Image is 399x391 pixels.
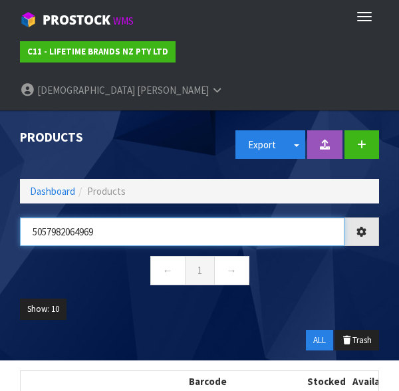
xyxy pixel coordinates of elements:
span: ProStock [43,11,110,29]
button: Export [235,130,289,159]
button: ALL [306,330,333,351]
a: Dashboard [30,185,75,197]
a: → [214,256,249,285]
nav: Page navigation [20,256,379,289]
span: [PERSON_NAME] [137,84,209,96]
a: 1 [185,256,215,285]
img: cube-alt.png [20,11,37,28]
button: Trash [334,330,379,351]
h1: Products [20,130,190,144]
a: C11 - LIFETIME BRANDS NZ PTY LTD [20,41,176,63]
a: ← [150,256,186,285]
span: [DEMOGRAPHIC_DATA] [37,84,135,96]
button: Show: 10 [20,299,66,320]
strong: C11 - LIFETIME BRANDS NZ PTY LTD [27,46,168,57]
input: Search products [20,217,344,246]
small: WMS [113,15,134,27]
span: Products [87,185,126,197]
